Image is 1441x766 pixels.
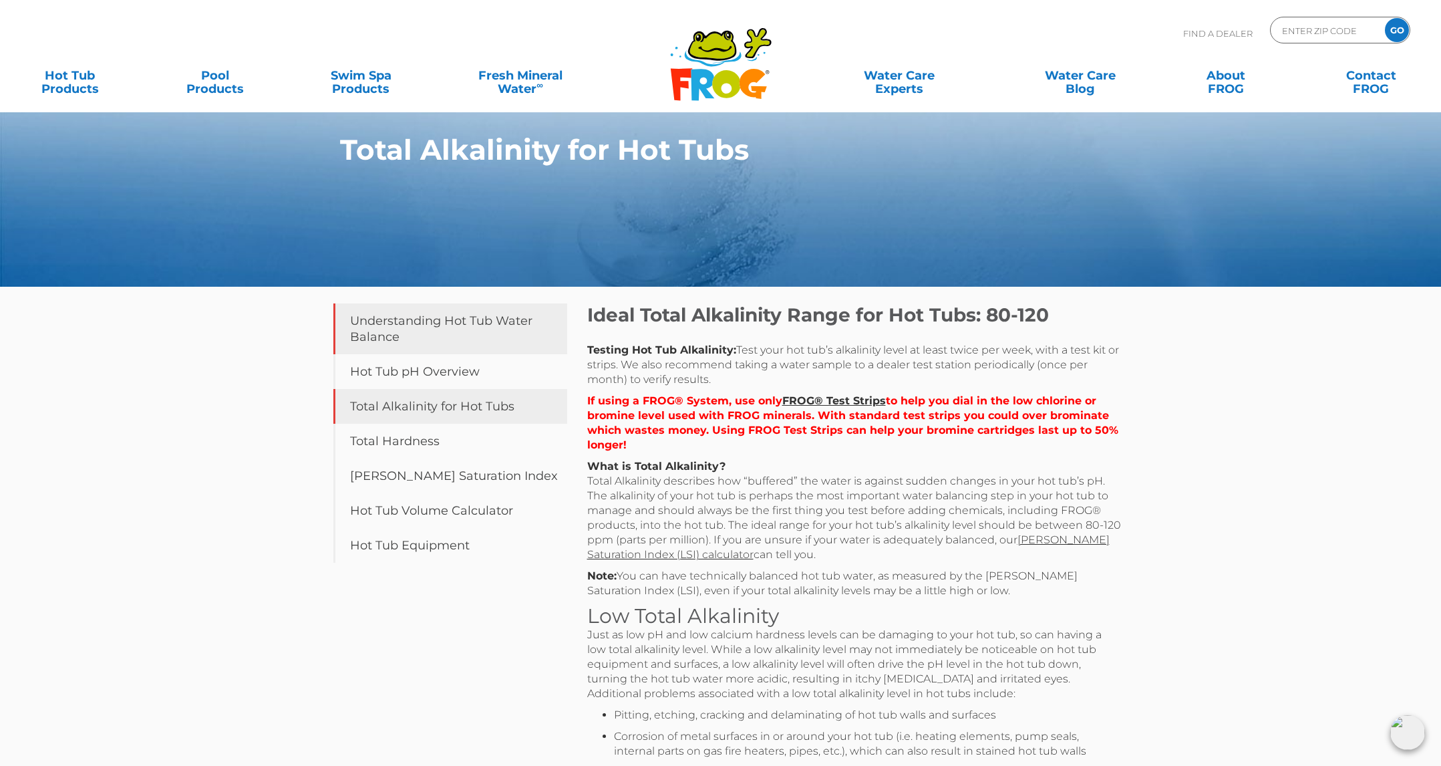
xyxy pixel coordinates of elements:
[1385,18,1409,42] input: GO
[587,628,1122,701] p: Just as low pH and low calcium hardness levels can be damaging to your hot tub, so can having a l...
[614,729,1122,759] li: Corrosion of metal surfaces in or around your hot tub (i.e. heating elements, pump seals, interna...
[587,605,1122,628] h3: Low Total Alkalinity
[587,303,1122,326] h2: Ideal Total Alkalinity Range for Hot Tubs: 80-120
[587,459,1122,562] p: Total Alkalinity describes how “buffered” the water is against sudden changes in your hot tub’s p...
[587,569,1122,598] p: You can have technically balanced hot tub water, as measured by the [PERSON_NAME] Saturation Inde...
[1390,715,1425,750] img: openIcon
[1315,62,1428,89] a: ContactFROG
[333,493,567,528] a: Hot Tub Volume Calculator
[614,708,1122,723] li: Pitting, etching, cracking and delaminating of hot tub walls and surfaces
[333,459,567,493] a: [PERSON_NAME] Saturation Index
[782,394,886,407] a: FROG® Test Strips
[536,80,543,90] sup: ∞
[587,460,726,473] strong: What is Total Alkalinity?
[333,389,567,424] a: Total Alkalinity for Hot Tubs
[587,569,617,582] strong: Note:
[340,134,1042,166] h1: Total Alkalinity for Hot Tubs
[333,303,567,354] a: Understanding Hot Tub Water Balance
[1023,62,1136,89] a: Water CareBlog
[305,62,418,89] a: Swim SpaProducts
[1169,62,1282,89] a: AboutFROG
[450,62,591,89] a: Fresh MineralWater∞
[333,424,567,459] a: Total Hardness
[587,343,1122,387] p: Test your hot tub’s alkalinity level at least twice per week, with a test kit or strips. We also ...
[159,62,272,89] a: PoolProducts
[333,528,567,563] a: Hot Tub Equipment
[13,62,126,89] a: Hot TubProducts
[587,394,1118,451] strong: If using a FROG® System, use only to help you dial in the low chlorine or bromine level used with...
[1183,17,1253,50] p: Find A Dealer
[333,354,567,389] a: Hot Tub pH Overview
[1281,21,1371,40] input: Zip Code Form
[587,344,736,356] strong: Testing Hot Tub Alkalinity:
[808,62,991,89] a: Water CareExperts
